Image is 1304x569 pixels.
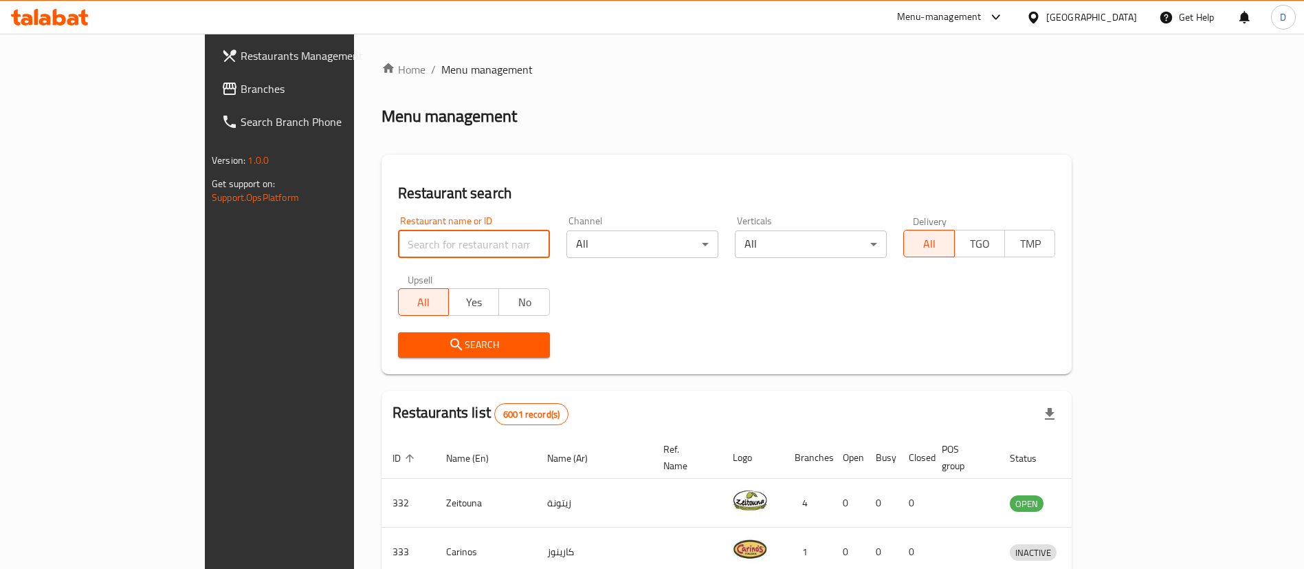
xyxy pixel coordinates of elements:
[1046,10,1137,25] div: [GEOGRAPHIC_DATA]
[393,402,569,425] h2: Restaurants list
[398,288,449,316] button: All
[446,450,507,466] span: Name (En)
[212,175,275,193] span: Get support on:
[435,479,536,528] td: Zeitouna
[722,437,784,479] th: Logo
[210,105,423,138] a: Search Branch Phone
[909,234,949,254] span: All
[1010,234,1050,254] span: TMP
[832,437,865,479] th: Open
[241,80,412,97] span: Branches
[865,437,898,479] th: Busy
[408,275,433,284] label: Upsell
[404,292,443,312] span: All
[398,230,550,258] input: Search for restaurant name or ID..
[448,288,499,316] button: Yes
[1033,398,1066,431] div: Export file
[1010,496,1043,512] span: OPEN
[784,437,832,479] th: Branches
[441,61,533,78] span: Menu management
[454,292,494,312] span: Yes
[431,61,436,78] li: /
[495,408,568,421] span: 6001 record(s)
[1280,10,1286,25] span: D
[505,292,544,312] span: No
[393,450,419,466] span: ID
[733,483,767,517] img: Zeitouna
[210,39,423,72] a: Restaurants Management
[865,479,898,528] td: 0
[784,479,832,528] td: 4
[663,441,705,474] span: Ref. Name
[733,532,767,566] img: Carinos
[494,403,568,425] div: Total records count
[398,183,1056,204] h2: Restaurant search
[1010,495,1043,512] div: OPEN
[898,437,931,479] th: Closed
[241,47,412,64] span: Restaurants Management
[960,234,999,254] span: TGO
[832,479,865,528] td: 0
[913,216,947,226] label: Delivery
[247,151,269,169] span: 1.0.0
[382,61,1072,78] nav: breadcrumb
[903,230,954,257] button: All
[566,230,718,258] div: All
[382,105,517,127] h2: Menu management
[1010,544,1057,561] div: INACTIVE
[547,450,606,466] span: Name (Ar)
[212,151,245,169] span: Version:
[897,9,982,25] div: Menu-management
[212,189,299,206] a: Support.OpsPlatform
[954,230,1005,257] button: TGO
[409,336,539,354] span: Search
[210,72,423,105] a: Branches
[498,288,549,316] button: No
[536,479,652,528] td: زيتونة
[398,332,550,358] button: Search
[942,441,982,474] span: POS group
[1004,230,1055,257] button: TMP
[241,114,412,130] span: Search Branch Phone
[735,230,887,258] div: All
[1010,450,1054,466] span: Status
[1010,545,1057,561] span: INACTIVE
[898,479,931,528] td: 0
